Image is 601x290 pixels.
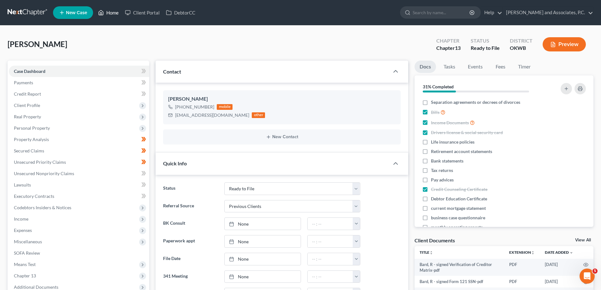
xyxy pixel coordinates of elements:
span: New Case [66,10,87,15]
a: Case Dashboard [9,66,149,77]
td: PDF [504,276,540,287]
span: Miscellaneous [14,239,42,244]
span: Drivers license & social security card [431,129,503,136]
div: OKWB [510,44,533,52]
a: Timer [513,61,536,73]
span: Executory Contracts [14,193,54,199]
span: Debtor Education Certificate [431,196,487,202]
span: Bills [431,109,439,115]
span: Bank statements [431,158,463,164]
a: Home [95,7,122,18]
span: Codebtors Insiders & Notices [14,205,71,210]
i: unfold_more [531,251,535,255]
a: None [225,271,301,283]
a: Property Analysis [9,134,149,145]
span: [PERSON_NAME] [8,39,67,49]
span: monthly operating reports [431,224,483,230]
a: Secured Claims [9,145,149,157]
span: Tax returns [431,167,453,174]
a: Client Portal [122,7,163,18]
input: Search by name... [413,7,470,18]
a: Unsecured Priority Claims [9,157,149,168]
span: Quick Info [163,160,187,166]
a: Executory Contracts [9,191,149,202]
span: Additional Documents [14,284,58,290]
span: Case Dashboard [14,68,45,74]
div: Ready to File [471,44,500,52]
a: View All [575,238,591,242]
td: Bard, R - signed Form 121 SSN-pdf [415,276,504,287]
a: [PERSON_NAME] and Associates, P.C. [503,7,593,18]
td: [DATE] [540,276,578,287]
span: Contact [163,68,181,74]
span: Expenses [14,228,32,233]
div: Client Documents [415,237,455,244]
label: 341 Meeting [160,270,221,283]
span: Retirement account statements [431,148,492,155]
a: DebtorCC [163,7,198,18]
span: Real Property [14,114,41,119]
span: Credit Counseling Certificate [431,186,487,192]
div: [PHONE_NUMBER] [175,104,214,110]
input: -- : -- [308,235,353,247]
a: Titleunfold_more [420,250,433,255]
button: Preview [543,37,586,51]
input: -- : -- [308,271,353,283]
a: None [225,235,301,247]
a: Credit Report [9,88,149,100]
span: Unsecured Nonpriority Claims [14,171,74,176]
span: Client Profile [14,103,40,108]
label: File Date [160,253,221,265]
button: New Contact [168,134,396,139]
span: Income Documents [431,120,469,126]
span: Property Analysis [14,137,49,142]
span: Unsecured Priority Claims [14,159,66,165]
i: expand_more [569,251,573,255]
label: Referral Source [160,200,221,213]
a: Fees [490,61,510,73]
td: [DATE] [540,259,578,276]
span: Credit Report [14,91,41,97]
span: Lawsuits [14,182,31,187]
label: Status [160,182,221,195]
label: Paperwork appt [160,235,221,248]
span: 5 [592,269,598,274]
div: Chapter [436,37,461,44]
a: Unsecured Nonpriority Claims [9,168,149,179]
iframe: Intercom live chat [580,269,595,284]
span: Income [14,216,28,222]
span: Separation agreements or decrees of divorces [431,99,520,105]
span: Life insurance policies [431,139,474,145]
div: Chapter [436,44,461,52]
a: Docs [415,61,436,73]
span: Secured Claims [14,148,44,153]
span: Personal Property [14,125,50,131]
strong: 31% Completed [423,84,454,89]
a: Extensionunfold_more [509,250,535,255]
span: Payments [14,80,33,85]
div: [PERSON_NAME] [168,95,396,103]
a: SOFA Review [9,247,149,259]
div: other [252,112,265,118]
a: None [225,253,301,265]
input: -- : -- [308,218,353,230]
span: Chapter 13 [14,273,36,278]
span: 13 [455,45,461,51]
span: Pay advices [431,177,454,183]
span: SOFA Review [14,250,40,256]
div: District [510,37,533,44]
div: Status [471,37,500,44]
span: Means Test [14,262,36,267]
label: BK Consult [160,217,221,230]
td: PDF [504,259,540,276]
span: business case questionnaire [431,215,485,221]
a: Payments [9,77,149,88]
a: Lawsuits [9,179,149,191]
a: Tasks [439,61,460,73]
a: Help [481,7,502,18]
input: -- : -- [308,253,353,265]
span: current mortgage statement [431,205,486,211]
a: None [225,218,301,230]
td: Bard, R - signed Verification of Creditor Matrix-pdf [415,259,504,276]
div: mobile [217,104,233,110]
